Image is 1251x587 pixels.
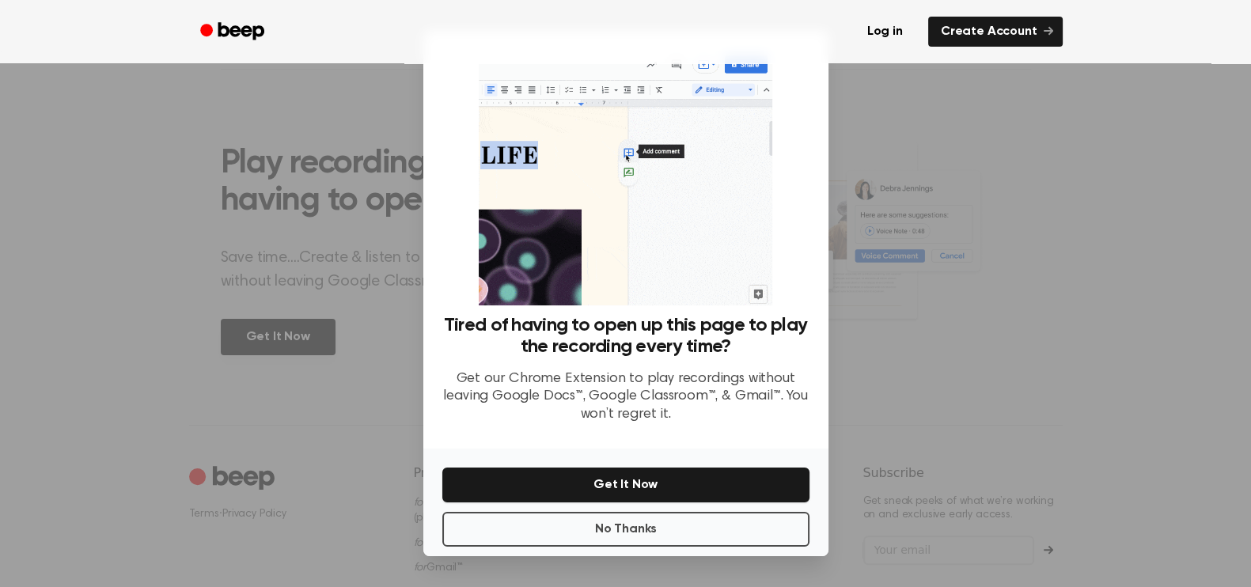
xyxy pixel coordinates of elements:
[928,17,1063,47] a: Create Account
[189,17,279,47] a: Beep
[442,370,809,424] p: Get our Chrome Extension to play recordings without leaving Google Docs™, Google Classroom™, & Gm...
[442,512,809,547] button: No Thanks
[442,468,809,502] button: Get It Now
[479,50,772,305] img: Beep extension in action
[851,13,919,50] a: Log in
[442,315,809,358] h3: Tired of having to open up this page to play the recording every time?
